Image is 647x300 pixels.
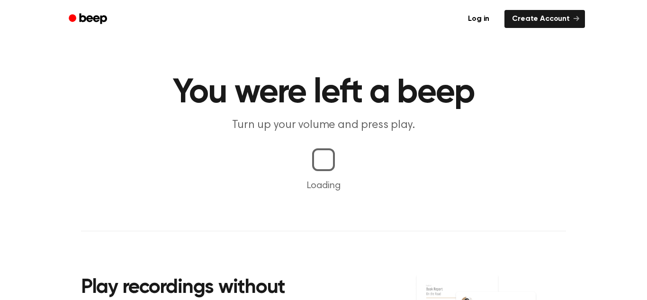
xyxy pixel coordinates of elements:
p: Loading [11,179,636,193]
p: Turn up your volume and press play. [142,118,505,133]
a: Log in [458,8,499,30]
a: Create Account [504,10,585,28]
h1: You were left a beep [81,76,566,110]
a: Beep [62,10,116,28]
